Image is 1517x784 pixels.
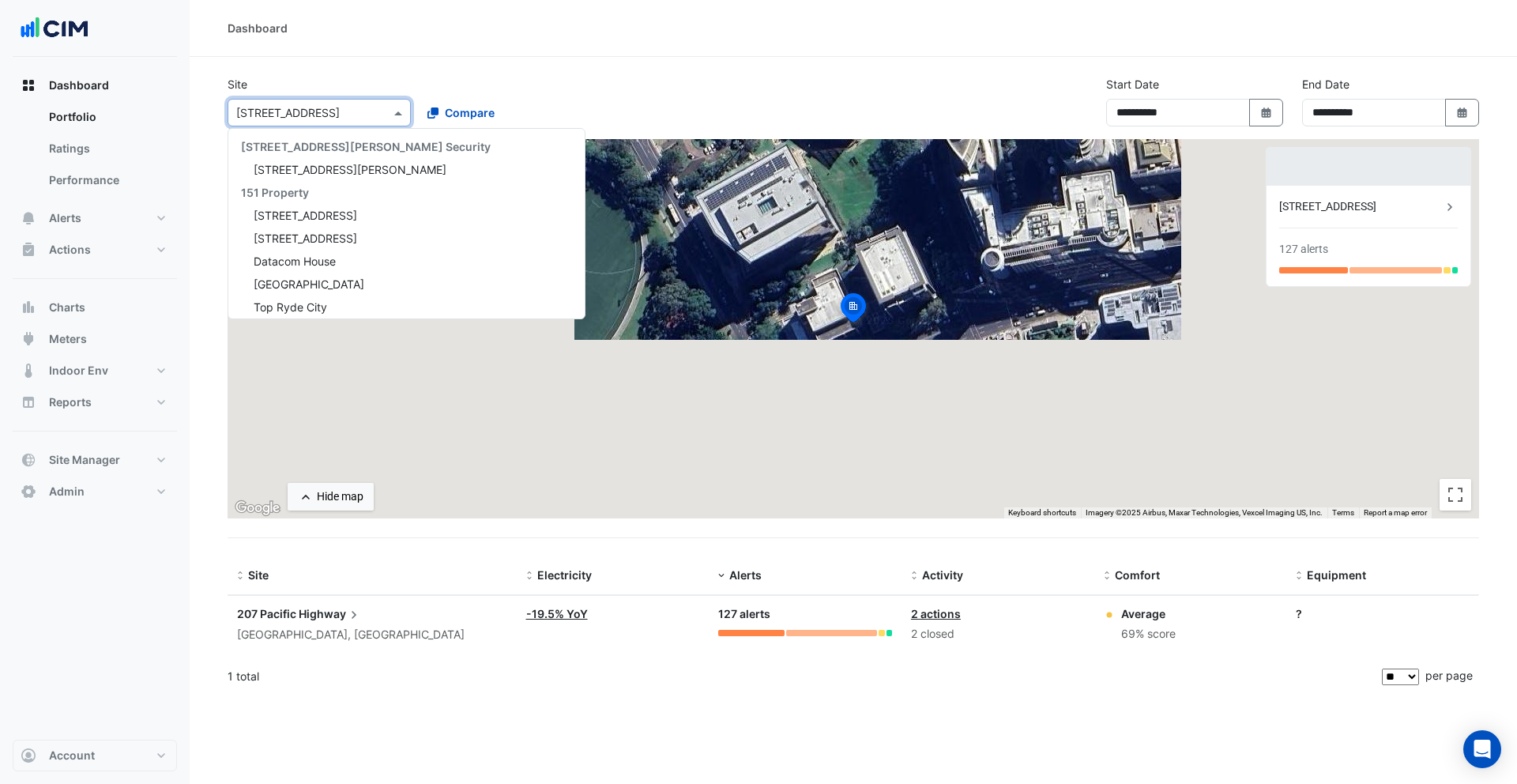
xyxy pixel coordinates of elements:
span: Charts [49,300,85,315]
span: [GEOGRAPHIC_DATA] [254,277,364,291]
button: Admin [13,476,177,507]
a: Click to see this area on Google Maps [232,498,284,518]
div: Dashboard [13,101,177,202]
span: [STREET_ADDRESS][PERSON_NAME] Security [241,140,491,153]
fa-icon: Select Date [1259,106,1274,119]
div: Hide map [317,488,363,505]
span: Datacom House [254,254,336,268]
a: Performance [36,164,177,196]
div: [STREET_ADDRESS] [1279,198,1442,215]
app-icon: Charts [21,300,36,315]
div: Options List [228,129,585,318]
span: Admin [49,484,85,499]
label: Site [228,76,247,92]
button: Reports [13,386,177,418]
img: site-pin-selected.svg [836,291,871,329]
a: Portfolio [36,101,177,133]
span: Top Ryde City [254,300,327,314]
fa-icon: Select Date [1455,106,1470,119]
span: Compare [445,104,495,121]
span: [STREET_ADDRESS][PERSON_NAME] [254,163,446,176]
button: Meters [13,323,177,355]
span: Electricity [537,568,592,582]
span: Activity [922,568,963,582]
app-icon: Indoor Env [21,363,36,379]
div: Open Intercom Messenger [1463,730,1501,768]
button: Dashboard [13,70,177,101]
span: Meters [49,331,87,347]
app-icon: Admin [21,484,36,499]
span: 207 Pacific [237,607,296,620]
div: Dashboard [228,20,288,36]
span: Account [49,748,95,763]
img: Company Logo [19,13,90,44]
button: Site Manager [13,444,177,476]
span: per page [1425,669,1473,682]
a: Report a map error [1364,508,1427,517]
div: 127 alerts [1279,241,1328,258]
div: 2 closed [911,625,1085,643]
span: Alerts [49,210,81,226]
app-icon: Dashboard [21,77,36,93]
span: Imagery ©2025 Airbus, Maxar Technologies, Vexcel Imaging US, Inc. [1086,508,1323,517]
span: Equipment [1307,568,1366,582]
span: Site Manager [49,452,120,468]
button: Account [13,740,177,771]
span: Site [248,568,269,582]
a: Terms (opens in new tab) [1332,508,1354,517]
button: Actions [13,234,177,266]
a: -19.5% YoY [526,607,588,620]
a: 2 actions [911,607,961,620]
app-icon: Site Manager [21,452,36,468]
div: ? [1296,605,1470,622]
app-icon: Meters [21,331,36,347]
button: Alerts [13,202,177,234]
span: Highway [299,605,362,623]
label: Start Date [1106,76,1159,92]
button: Toggle fullscreen view [1440,479,1471,511]
span: Dashboard [49,77,109,93]
app-icon: Actions [21,242,36,258]
button: Indoor Env [13,355,177,386]
app-icon: Alerts [21,210,36,226]
button: Hide map [288,483,374,511]
span: 151 Property [241,186,309,199]
span: Comfort [1115,568,1160,582]
img: Google [232,498,284,518]
span: Indoor Env [49,363,108,379]
span: Reports [49,394,92,410]
div: 127 alerts [718,605,892,624]
span: Actions [49,242,91,258]
div: Average [1121,605,1176,622]
app-icon: Reports [21,394,36,410]
button: Compare [417,99,505,126]
button: Keyboard shortcuts [1008,507,1076,518]
label: End Date [1302,76,1349,92]
a: Ratings [36,133,177,164]
span: Alerts [729,568,762,582]
span: [STREET_ADDRESS] [254,209,357,222]
button: Charts [13,292,177,323]
div: 1 total [228,657,1379,696]
div: [GEOGRAPHIC_DATA], [GEOGRAPHIC_DATA] [237,626,507,644]
span: [STREET_ADDRESS] [254,232,357,245]
div: 69% score [1121,625,1176,643]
